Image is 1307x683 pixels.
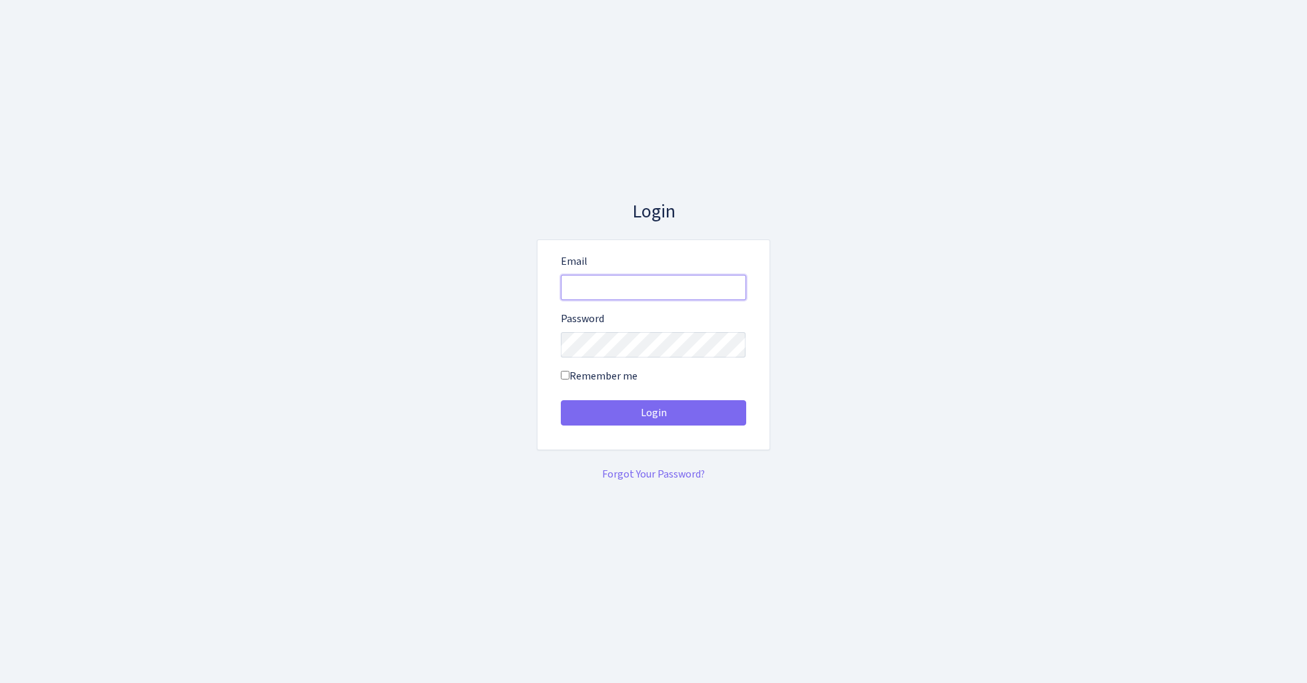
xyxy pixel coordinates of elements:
[561,371,569,380] input: Remember me
[561,368,637,384] label: Remember me
[561,253,587,269] label: Email
[602,467,705,482] a: Forgot Your Password?
[537,201,770,223] h3: Login
[561,311,604,327] label: Password
[561,400,746,426] button: Login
